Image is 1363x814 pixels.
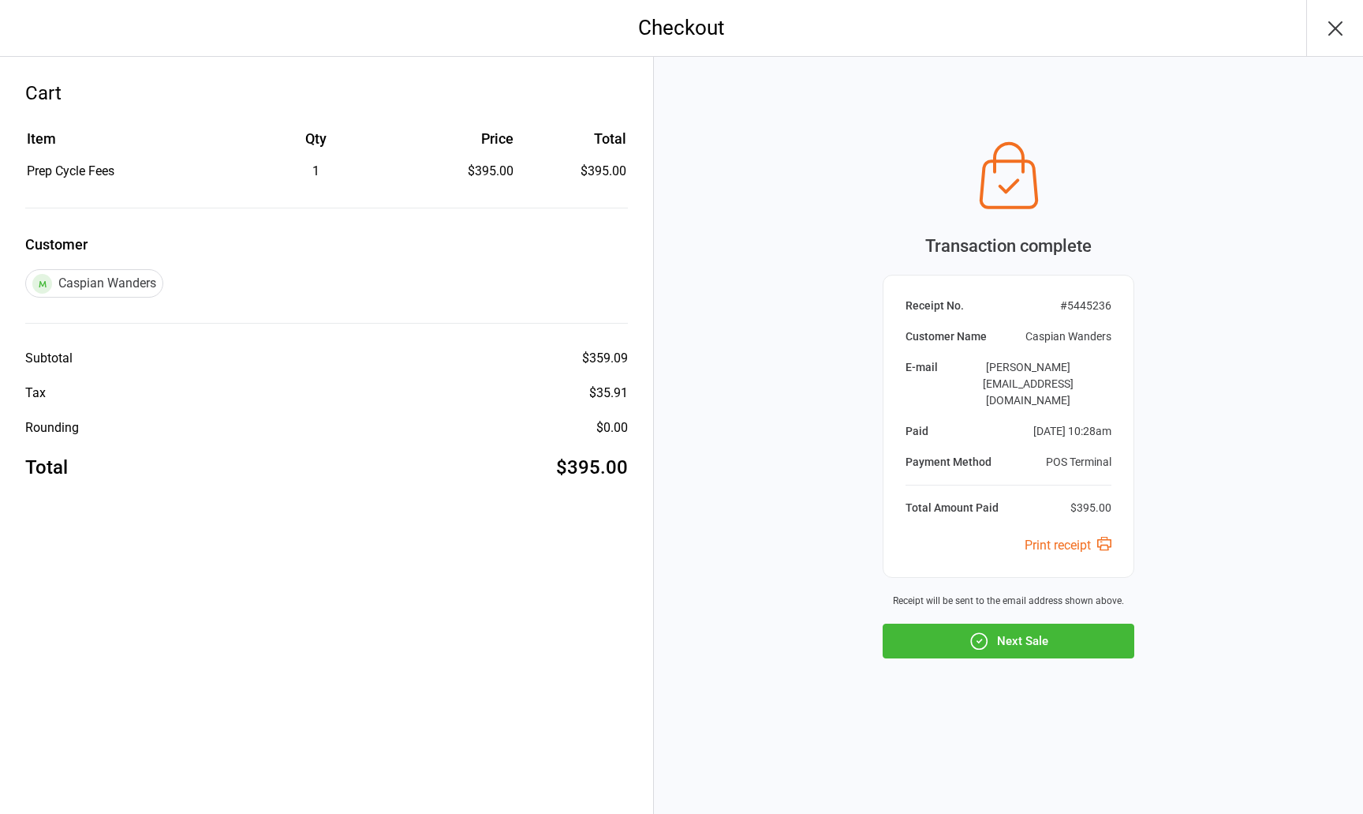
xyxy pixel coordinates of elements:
div: [DATE] 10:28am [1033,423,1111,440]
div: $395.00 [1070,500,1111,516]
div: 1 [233,162,398,181]
div: Transaction complete [883,233,1134,259]
span: Prep Cycle Fees [27,163,114,178]
th: Item [27,128,231,160]
div: $35.91 [589,384,628,403]
div: POS Terminal [1046,454,1111,471]
div: Payment Method [906,454,991,471]
div: Total Amount Paid [906,500,999,516]
div: Total [25,453,68,482]
div: Paid [906,423,928,440]
a: Print receipt [1025,538,1111,553]
label: Customer [25,234,628,255]
div: Caspian Wanders [1025,328,1111,345]
div: [PERSON_NAME][EMAIL_ADDRESS][DOMAIN_NAME] [944,359,1111,409]
div: Caspian Wanders [25,269,163,298]
div: $395.00 [556,453,628,482]
div: Subtotal [25,349,73,368]
div: Receipt will be sent to the email address shown above. [883,594,1134,608]
div: $0.00 [596,418,628,437]
div: $359.09 [582,349,628,368]
td: $395.00 [520,162,627,181]
div: Customer Name [906,328,987,345]
div: Receipt No. [906,298,964,314]
div: Cart [25,79,628,107]
div: E-mail [906,359,938,409]
div: Tax [25,384,46,403]
div: # 5445236 [1060,298,1111,314]
div: Rounding [25,418,79,437]
th: Qty [233,128,398,160]
div: Price [400,128,513,149]
th: Total [520,128,627,160]
button: Next Sale [883,624,1134,658]
div: $395.00 [400,162,513,181]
